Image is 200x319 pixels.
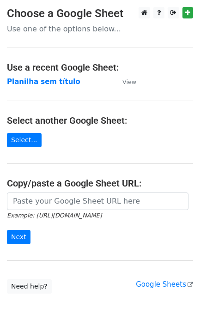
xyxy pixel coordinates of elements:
[7,230,30,244] input: Next
[154,275,200,319] iframe: Chat Widget
[7,24,193,34] p: Use one of the options below...
[113,78,136,86] a: View
[136,280,193,289] a: Google Sheets
[7,193,188,210] input: Paste your Google Sheet URL here
[7,178,193,189] h4: Copy/paste a Google Sheet URL:
[122,78,136,85] small: View
[7,7,193,20] h3: Choose a Google Sheet
[7,62,193,73] h4: Use a recent Google Sheet:
[7,133,42,147] a: Select...
[7,212,102,219] small: Example: [URL][DOMAIN_NAME]
[154,275,200,319] div: Widget de chat
[7,115,193,126] h4: Select another Google Sheet:
[7,78,80,86] a: Planilha sem título
[7,279,52,294] a: Need help?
